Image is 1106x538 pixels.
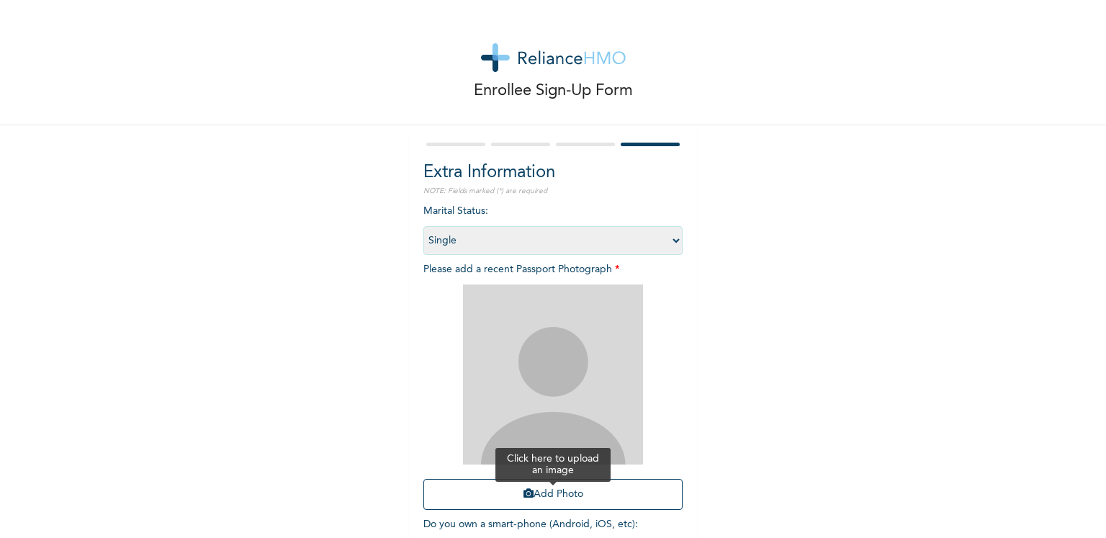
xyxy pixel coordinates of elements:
[463,284,643,465] img: Crop
[474,79,633,103] p: Enrollee Sign-Up Form
[423,479,683,510] button: Add Photo
[423,160,683,186] h2: Extra Information
[423,264,683,517] span: Please add a recent Passport Photograph
[423,186,683,197] p: NOTE: Fields marked (*) are required
[481,43,626,72] img: logo
[423,206,683,246] span: Marital Status :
